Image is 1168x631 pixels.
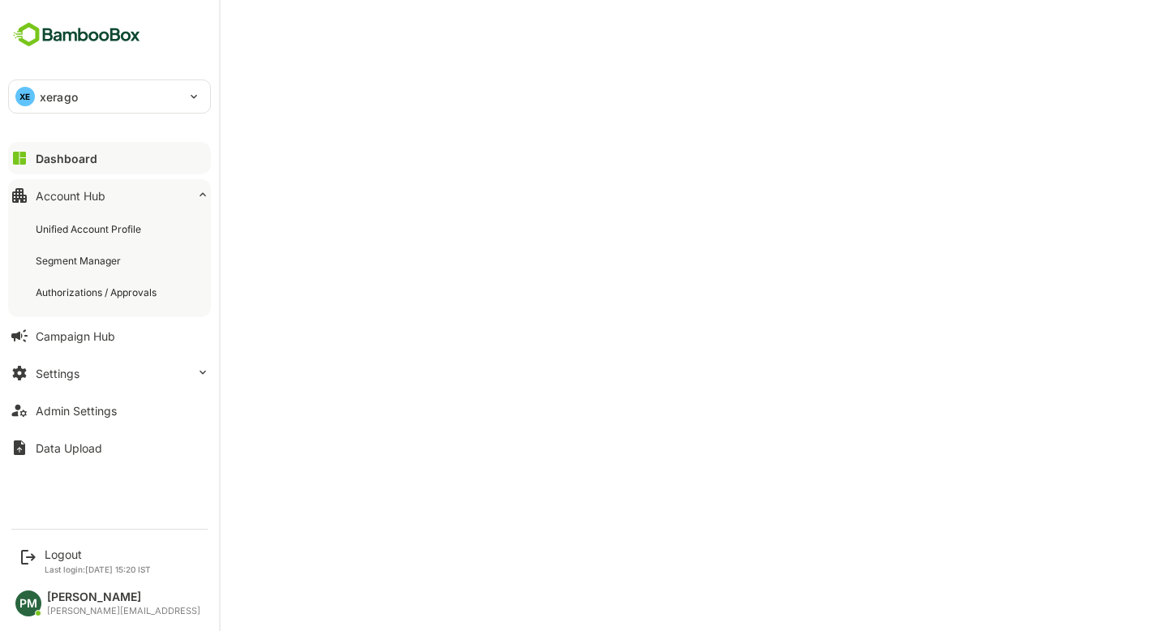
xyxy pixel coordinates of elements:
[8,394,211,427] button: Admin Settings
[8,357,211,389] button: Settings
[9,80,210,113] div: XExerago
[8,179,211,212] button: Account Hub
[15,590,41,616] div: PM
[45,547,151,561] div: Logout
[36,222,144,236] div: Unified Account Profile
[36,285,160,299] div: Authorizations / Approvals
[47,590,200,604] div: [PERSON_NAME]
[36,367,79,380] div: Settings
[36,404,117,418] div: Admin Settings
[36,254,124,268] div: Segment Manager
[47,606,200,616] div: [PERSON_NAME][EMAIL_ADDRESS]
[40,88,78,105] p: xerago
[8,142,211,174] button: Dashboard
[36,152,97,165] div: Dashboard
[36,189,105,203] div: Account Hub
[8,19,145,50] img: BambooboxFullLogoMark.5f36c76dfaba33ec1ec1367b70bb1252.svg
[36,441,102,455] div: Data Upload
[36,329,115,343] div: Campaign Hub
[15,87,35,106] div: XE
[45,564,151,574] p: Last login: [DATE] 15:20 IST
[8,320,211,352] button: Campaign Hub
[8,431,211,464] button: Data Upload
